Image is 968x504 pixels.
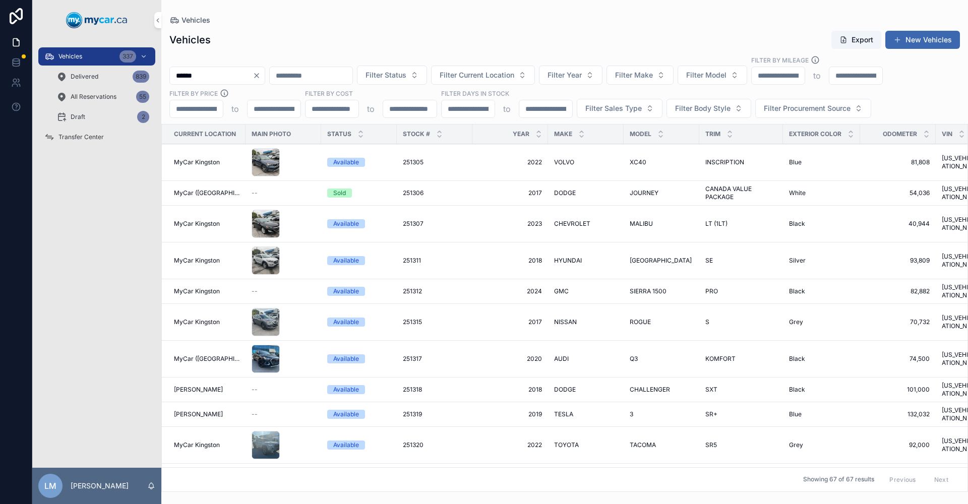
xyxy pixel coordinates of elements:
span: Vehicles [181,15,210,25]
a: 251317 [403,355,466,363]
span: Showing 67 of 67 results [803,476,874,484]
a: 3 [630,410,693,418]
a: Available [327,354,391,363]
span: Vehicles [58,52,82,60]
span: 251306 [403,189,423,197]
span: Filter Model [686,70,727,80]
span: MyCar Kingston [174,441,220,449]
span: 2022 [478,158,542,166]
span: XC40 [630,158,646,166]
a: 81,808 [866,158,930,166]
a: MyCar Kingston [174,441,239,449]
span: 251312 [403,287,422,295]
p: to [367,103,375,115]
a: Q3 [630,355,693,363]
span: Status [327,130,351,138]
a: PRO [705,287,777,295]
span: 2018 [478,257,542,265]
span: 251305 [403,158,423,166]
span: SE [705,257,713,265]
a: 40,944 [866,220,930,228]
span: Exterior Color [789,130,841,138]
a: Delivered839 [50,68,155,86]
span: Year [513,130,529,138]
span: DODGE [554,386,576,394]
a: 2018 [478,386,542,394]
button: Clear [253,72,265,80]
a: 101,000 [866,386,930,394]
span: Filter Year [548,70,582,80]
a: TOYOTA [554,441,618,449]
a: Blue [789,410,854,418]
a: Black [789,386,854,394]
span: MyCar Kingston [174,158,220,166]
a: MyCar Kingston [174,220,239,228]
span: CHALLENGER [630,386,670,394]
span: Filter Procurement Source [764,103,851,113]
a: CANADA VALUE PACKAGE [705,185,777,201]
a: 93,809 [866,257,930,265]
div: Available [333,219,359,228]
span: 82,882 [866,287,930,295]
a: 2017 [478,189,542,197]
span: Filter Sales Type [585,103,642,113]
span: AUDI [554,355,569,363]
span: LT (1LT) [705,220,728,228]
a: All Reservations55 [50,88,155,106]
span: 251315 [403,318,422,326]
span: Black [789,287,805,295]
a: -- [252,189,315,197]
span: Grey [789,318,803,326]
span: KOMFORT [705,355,736,363]
a: MyCar Kingston [174,257,239,265]
button: Select Button [431,66,535,85]
span: VOLVO [554,158,574,166]
a: Available [327,158,391,167]
div: Available [333,256,359,265]
a: 251306 [403,189,466,197]
span: White [789,189,806,197]
span: Grey [789,441,803,449]
span: Make [554,130,572,138]
span: [GEOGRAPHIC_DATA] [630,257,692,265]
a: CHEVROLET [554,220,618,228]
span: TESLA [554,410,573,418]
span: Filter Status [366,70,406,80]
a: Silver [789,257,854,265]
span: MyCar Kingston [174,220,220,228]
span: SR5 [705,441,717,449]
span: [PERSON_NAME] [174,410,223,418]
a: 251312 [403,287,466,295]
span: LM [44,480,56,492]
span: MyCar Kingston [174,318,220,326]
a: Transfer Center [38,128,155,146]
img: App logo [66,12,128,28]
a: MyCar Kingston [174,287,239,295]
a: 2019 [478,410,542,418]
div: Sold [333,188,346,198]
a: JOURNEY [630,189,693,197]
a: 2022 [478,441,542,449]
a: Available [327,440,391,450]
div: Available [333,287,359,296]
a: 132,032 [866,410,930,418]
div: 55 [136,91,149,103]
span: [PERSON_NAME] [174,386,223,394]
span: 70,732 [866,318,930,326]
a: 2023 [478,220,542,228]
a: [PERSON_NAME] [174,410,239,418]
a: GMC [554,287,618,295]
a: SXT [705,386,777,394]
button: Select Button [678,66,747,85]
a: MyCar Kingston [174,158,239,166]
a: 2020 [478,355,542,363]
span: 74,500 [866,355,930,363]
span: Black [789,355,805,363]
